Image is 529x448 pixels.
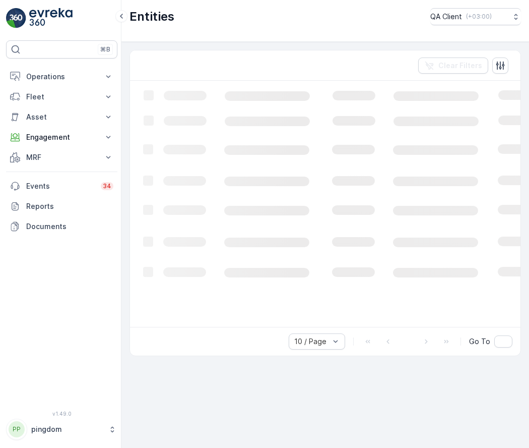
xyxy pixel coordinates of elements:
div: PP [9,421,25,437]
button: Operations [6,67,117,87]
img: logo [6,8,26,28]
button: Fleet [6,87,117,107]
button: Asset [6,107,117,127]
p: ⌘B [100,45,110,53]
p: pingdom [31,424,103,434]
button: Clear Filters [418,58,488,74]
p: Entities [129,9,174,25]
p: Operations [26,72,97,82]
button: PPpingdom [6,419,117,440]
p: Documents [26,221,113,232]
span: Go To [469,337,490,347]
button: Engagement [6,127,117,147]
p: Asset [26,112,97,122]
p: 34 [103,182,111,190]
p: Fleet [26,92,97,102]
a: Events34 [6,176,117,196]
a: Reports [6,196,117,216]
p: Clear Filters [438,61,482,71]
a: Documents [6,216,117,237]
p: Engagement [26,132,97,142]
p: ( +03:00 ) [466,13,492,21]
img: logo_light-DOdMpM7g.png [29,8,73,28]
button: MRF [6,147,117,167]
p: MRF [26,152,97,162]
p: Events [26,181,95,191]
button: QA Client(+03:00) [430,8,521,25]
p: QA Client [430,12,462,22]
p: Reports [26,201,113,211]
span: v 1.49.0 [6,411,117,417]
